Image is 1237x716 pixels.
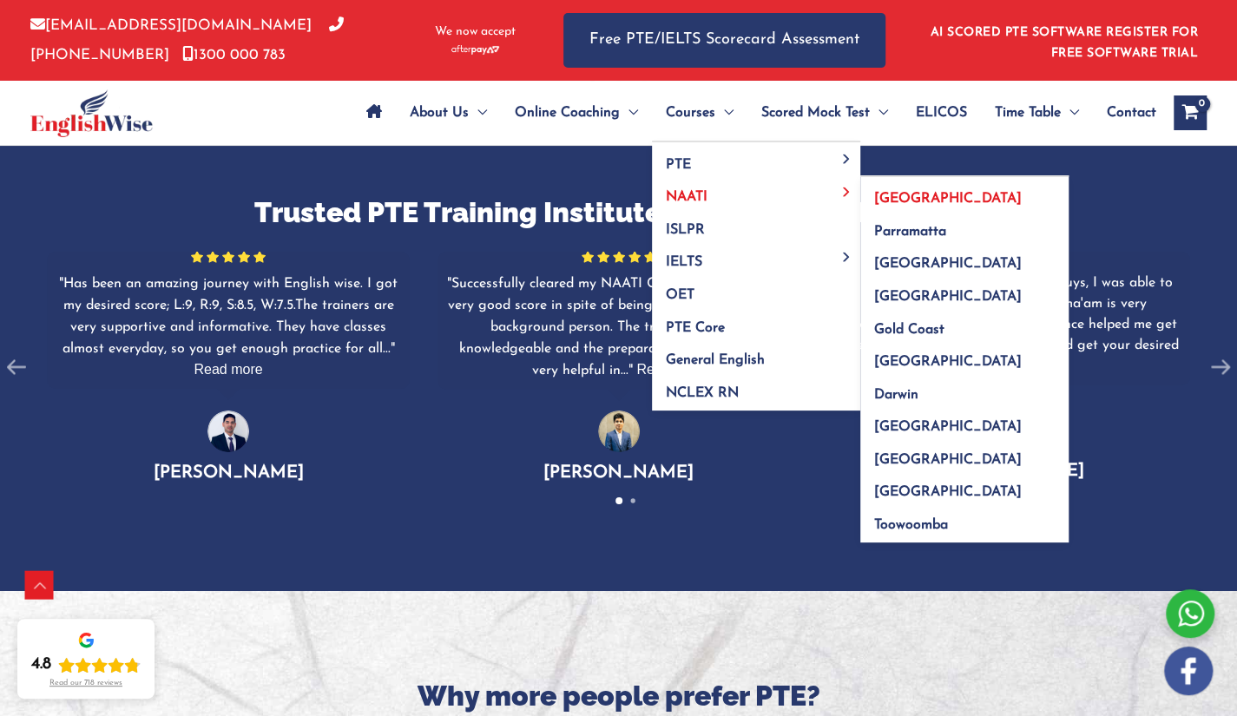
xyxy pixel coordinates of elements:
a: [GEOGRAPHIC_DATA] [860,242,1069,275]
a: NAATIMenu Toggle [652,175,860,208]
span: [PERSON_NAME] [154,464,304,482]
span: Menu Toggle [715,82,734,143]
a: Parramatta [860,209,1069,242]
span: [GEOGRAPHIC_DATA] [874,192,1022,206]
span: Gold Coast [874,323,944,337]
a: PTE Core [652,305,860,338]
a: Online CoachingMenu Toggle [501,82,652,143]
a: AI SCORED PTE SOFTWARE REGISTER FOR FREE SOFTWARE TRIAL [931,26,1199,60]
span: Read more [194,362,262,377]
span: Parramatta [874,225,946,239]
span: Menu Toggle [870,82,888,143]
a: Free PTE/IELTS Scorecard Assessment [563,13,885,68]
img: Afterpay-Logo [451,45,499,55]
a: PTEMenu Toggle [652,142,860,175]
span: NAATI [666,190,707,204]
span: OET [666,288,694,302]
span: IELTS [666,255,702,269]
img: 1.png [207,411,249,452]
a: Gold Coast [860,307,1069,340]
a: Toowoomba [860,503,1069,543]
span: ELICOS [916,82,967,143]
a: General English [652,338,860,371]
img: white-facebook.png [1164,647,1213,695]
div: Read our 718 reviews [49,679,122,688]
a: [GEOGRAPHIC_DATA] [860,405,1069,438]
span: Time Table [995,82,1061,143]
span: Successfully cleared my NAATI CCL - Hindi test with a very good score in spite of being a non-Hin... [447,277,791,378]
a: [EMAIL_ADDRESS][DOMAIN_NAME] [30,18,312,33]
a: ISLPR [652,207,860,240]
a: [GEOGRAPHIC_DATA] [860,470,1069,503]
a: 1300 000 783 [182,48,286,62]
span: Menu Toggle [837,252,857,261]
a: CoursesMenu Toggle [652,82,747,143]
span: [GEOGRAPHIC_DATA] [874,420,1022,434]
span: Scored Mock Test [761,82,870,143]
a: [GEOGRAPHIC_DATA] [860,275,1069,308]
span: Menu Toggle [1061,82,1079,143]
aside: Header Widget 1 [920,12,1207,69]
nav: Site Navigation: Main Menu [352,82,1156,143]
a: ELICOS [902,82,981,143]
a: IELTSMenu Toggle [652,240,860,273]
span: About Us [410,82,469,143]
span: PTE [666,158,691,172]
a: Scored Mock TestMenu Toggle [747,82,902,143]
span: [GEOGRAPHIC_DATA] [874,453,1022,467]
span: General English [666,353,765,367]
a: Contact [1093,82,1156,143]
span: Menu Toggle [837,154,857,164]
a: [PHONE_NUMBER] [30,18,344,62]
span: Menu Toggle [620,82,638,143]
a: [GEOGRAPHIC_DATA] [860,177,1069,210]
span: [GEOGRAPHIC_DATA] [874,485,1022,499]
span: Online Coaching [515,82,620,143]
a: OET [652,273,860,306]
span: PTE Core [666,321,725,335]
a: [GEOGRAPHIC_DATA] [860,340,1069,373]
a: View Shopping Cart, empty [1174,95,1207,130]
span: NCLEX RN [666,386,739,400]
h3: Why more people prefer PTE? [111,678,1127,714]
span: Menu Toggle [837,187,857,196]
div: Rating: 4.8 out of 5 [31,654,141,675]
img: 2.png [598,411,640,452]
div: 4.8 [31,654,51,675]
a: [GEOGRAPHIC_DATA] [860,437,1069,470]
a: Darwin [860,372,1069,405]
a: NCLEX RN [652,371,860,411]
span: Darwin [874,388,918,402]
img: cropped-ew-logo [30,89,153,137]
span: Has been an amazing journey with English wise. I got my desired score; L:9, R:9, S:8.5, W:7.5.The... [59,277,398,356]
span: [GEOGRAPHIC_DATA] [874,290,1022,304]
span: Read more [636,362,705,377]
span: [GEOGRAPHIC_DATA] [874,355,1022,369]
span: We now accept [435,23,516,41]
span: Contact [1107,82,1156,143]
span: ISLPR [666,223,705,237]
a: About UsMenu Toggle [396,82,501,143]
span: Toowoomba [874,518,948,532]
span: [GEOGRAPHIC_DATA] [874,257,1022,271]
span: Menu Toggle [469,82,487,143]
span: [PERSON_NAME] [543,464,694,482]
a: Time TableMenu Toggle [981,82,1093,143]
span: Courses [666,82,715,143]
